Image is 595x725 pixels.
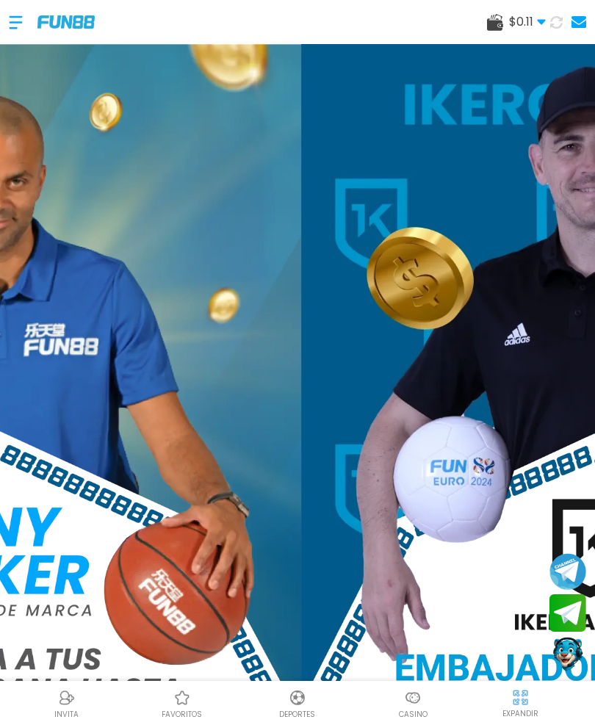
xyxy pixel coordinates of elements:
[37,15,95,28] img: Company Logo
[509,13,546,31] span: $ 0.11
[549,594,586,632] button: Join telegram
[549,635,586,674] button: Contact customer service
[549,552,586,591] button: Join telegram channel
[239,687,355,720] a: DeportesDeportesDeportes
[54,709,79,720] p: INVITA
[58,689,76,707] img: Referral
[502,708,538,719] p: EXPANDIR
[511,688,530,707] img: hide
[9,687,124,720] a: ReferralReferralINVITA
[124,687,239,720] a: Casino FavoritosCasino Favoritosfavoritos
[356,687,471,720] a: CasinoCasinoCasino
[279,709,315,720] p: Deportes
[399,709,428,720] p: Casino
[173,689,191,707] img: Casino Favoritos
[289,689,306,707] img: Deportes
[404,689,422,707] img: Casino
[162,709,202,720] p: favoritos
